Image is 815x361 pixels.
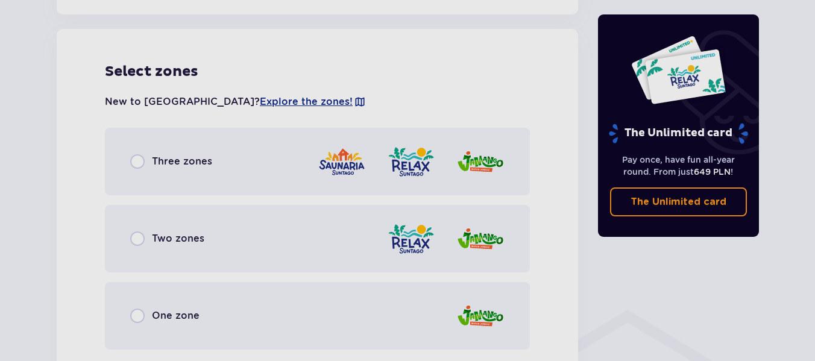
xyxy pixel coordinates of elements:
img: Jamango [456,222,505,256]
span: One zone [152,309,200,322]
span: Two zones [152,232,204,245]
img: Jamango [456,299,505,333]
img: Two entry cards to Suntago with the word 'UNLIMITED RELAX', featuring a white background with tro... [631,35,726,105]
img: Saunaria [318,145,366,179]
p: Pay once, have fun all-year round. From just ! [610,154,747,178]
span: 649 PLN [694,167,731,177]
a: The Unlimited card [610,187,747,216]
img: Relax [387,222,435,256]
a: Explore the zones! [260,95,353,108]
p: New to [GEOGRAPHIC_DATA]? [105,95,366,108]
p: The Unlimited card [631,195,726,209]
span: Three zones [152,155,212,168]
p: The Unlimited card [608,123,749,144]
img: Jamango [456,145,505,179]
h2: Select zones [105,63,530,81]
img: Relax [387,145,435,179]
